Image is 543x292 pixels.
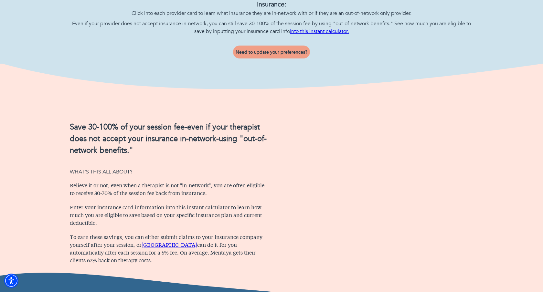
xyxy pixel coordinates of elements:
p: Click into each provider card to learn what insurance they are in-network with or if they are an ... [70,9,473,17]
button: Need to update your preferences? [233,46,310,58]
p: WHAT'S THIS ALL ABOUT? [70,168,268,176]
a: into this instant calculator. [290,28,349,35]
a: [GEOGRAPHIC_DATA] [142,243,197,248]
span: Need to update your preferences? [236,49,307,55]
div: Accessibility Menu [4,274,18,288]
p: Enter your insurance card information into this instant calculator to learn how much you are elig... [70,204,268,227]
p: To earn these savings, you can either submit claims to your insurance company yourself after your... [70,234,268,265]
h2: Save 30-100% of your session fee-even if your therapist does not accept your insurance in-network... [70,121,268,156]
iframe: Check Zaya eligibility [275,121,473,257]
p: Believe it or not, even when a therapist is not "in-network", you are often eligible to receive 3... [70,182,268,198]
p: Even if your provider does not accept insurance in-network, you can still save 30-100% of the ses... [70,20,473,35]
